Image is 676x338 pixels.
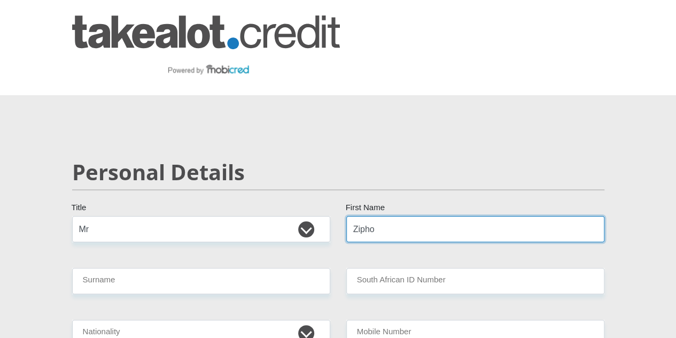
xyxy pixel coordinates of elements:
img: takealot_credit logo [72,16,340,80]
input: ID Number [346,268,604,294]
input: First Name [346,216,604,242]
input: Surname [72,268,330,294]
h2: Personal Details [72,159,604,185]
